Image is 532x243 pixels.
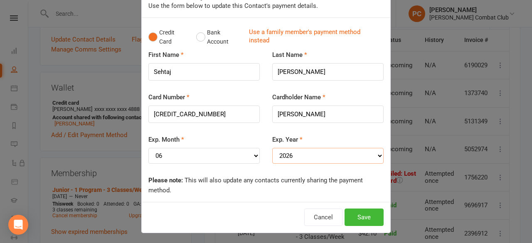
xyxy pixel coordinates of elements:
label: Card Number [148,92,190,102]
div: Use the form below to update this Contact's payment details. [148,1,384,11]
label: Last Name [272,50,307,60]
label: Exp. Month [148,135,184,145]
input: XXXX-XXXX-XXXX-XXXX [148,106,260,123]
button: Save [345,209,384,226]
button: Credit Card [148,25,187,50]
a: Use a family member's payment method instead [249,28,379,47]
button: Cancel [304,209,342,226]
label: First Name [148,50,184,60]
button: Bank Account [196,25,242,50]
span: This will also update any contacts currently sharing the payment method. [148,177,363,194]
input: Name on card [272,106,384,123]
div: Open Intercom Messenger [8,215,28,235]
label: Exp. Year [272,135,303,145]
label: Cardholder Name [272,92,325,102]
strong: Please note: [148,177,183,184]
